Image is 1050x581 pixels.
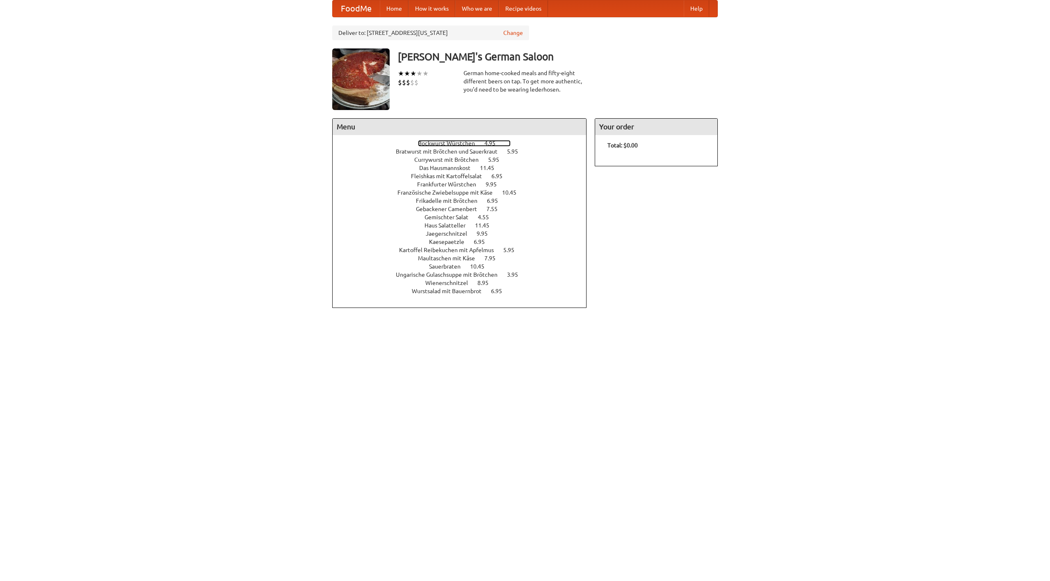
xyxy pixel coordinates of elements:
[418,255,483,262] span: Maultaschen mit Käse
[411,173,490,179] span: Fleishkas mit Kartoffelsalat
[478,214,497,220] span: 4.55
[470,263,493,270] span: 10.45
[503,247,523,253] span: 5.95
[429,239,500,245] a: Kaesepaetzle 6.95
[477,280,497,286] span: 8.95
[396,148,506,155] span: Bratwurst mit Brötchen und Sauerkraut
[418,255,511,262] a: Maultaschen mit Käse 7.95
[404,69,410,78] li: ★
[425,280,504,286] a: Wienerschnitzel 8.95
[414,156,514,163] a: Currywurst mit Brötchen 5.95
[412,288,517,294] a: Wurstsalad mit Bauernbrot 6.95
[487,197,506,204] span: 6.95
[499,0,548,17] a: Recipe videos
[396,148,533,155] a: Bratwurst mit Brötchen und Sauerkraut 5.95
[418,140,511,147] a: Bockwurst Würstchen 4.95
[491,288,510,294] span: 6.95
[684,0,709,17] a: Help
[507,148,526,155] span: 5.95
[409,0,455,17] a: How it works
[486,181,505,188] span: 9.95
[425,222,504,229] a: Haus Salatteller 11.45
[425,222,474,229] span: Haus Salatteller
[332,25,529,40] div: Deliver to: [STREET_ADDRESS][US_STATE]
[503,29,523,37] a: Change
[399,247,502,253] span: Kartoffel Reibekuchen mit Apfelmus
[480,165,502,171] span: 11.45
[402,78,406,87] li: $
[477,230,496,237] span: 9.95
[419,165,479,171] span: Das Hausmannskost
[475,222,498,229] span: 11.45
[398,78,402,87] li: $
[418,140,483,147] span: Bockwurst Würstchen
[411,173,518,179] a: Fleishkas mit Kartoffelsalat 6.95
[417,181,512,188] a: Frankfurter Würstchen 9.95
[502,189,525,196] span: 10.45
[426,230,475,237] span: Jaegerschnitzel
[491,173,511,179] span: 6.95
[419,165,509,171] a: Das Hausmannskost 11.45
[396,271,506,278] span: Ungarische Gulaschsuppe mit Brötchen
[410,69,416,78] li: ★
[425,214,477,220] span: Gemischter Salat
[455,0,499,17] a: Who we are
[488,156,507,163] span: 5.95
[463,69,587,94] div: German home-cooked meals and fifty-eight different beers on tap. To get more authentic, you'd nee...
[417,181,484,188] span: Frankfurter Würstchen
[429,263,500,270] a: Sauerbraten 10.45
[416,69,422,78] li: ★
[396,271,533,278] a: Ungarische Gulaschsuppe mit Brötchen 3.95
[484,140,504,147] span: 4.95
[607,142,638,149] b: Total: $0.00
[398,69,404,78] li: ★
[416,206,513,212] a: Gebackener Camenbert 7.55
[398,48,718,65] h3: [PERSON_NAME]'s German Saloon
[406,78,410,87] li: $
[380,0,409,17] a: Home
[425,280,476,286] span: Wienerschnitzel
[414,156,487,163] span: Currywurst mit Brötchen
[410,78,414,87] li: $
[425,214,504,220] a: Gemischter Salat 4.55
[474,239,493,245] span: 6.95
[412,288,490,294] span: Wurstsalad mit Bauernbrot
[429,239,472,245] span: Kaesepaetzle
[426,230,503,237] a: Jaegerschnitzel 9.95
[397,189,501,196] span: Französische Zwiebelsuppe mit Käse
[416,197,486,204] span: Frikadelle mit Brötchen
[429,263,469,270] span: Sauerbraten
[397,189,532,196] a: Französische Zwiebelsuppe mit Käse 10.45
[333,0,380,17] a: FoodMe
[595,119,717,135] h4: Your order
[414,78,418,87] li: $
[486,206,506,212] span: 7.55
[422,69,429,78] li: ★
[484,255,504,262] span: 7.95
[333,119,586,135] h4: Menu
[416,206,485,212] span: Gebackener Camenbert
[332,48,390,110] img: angular.jpg
[416,197,513,204] a: Frikadelle mit Brötchen 6.95
[507,271,526,278] span: 3.95
[399,247,530,253] a: Kartoffel Reibekuchen mit Apfelmus 5.95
